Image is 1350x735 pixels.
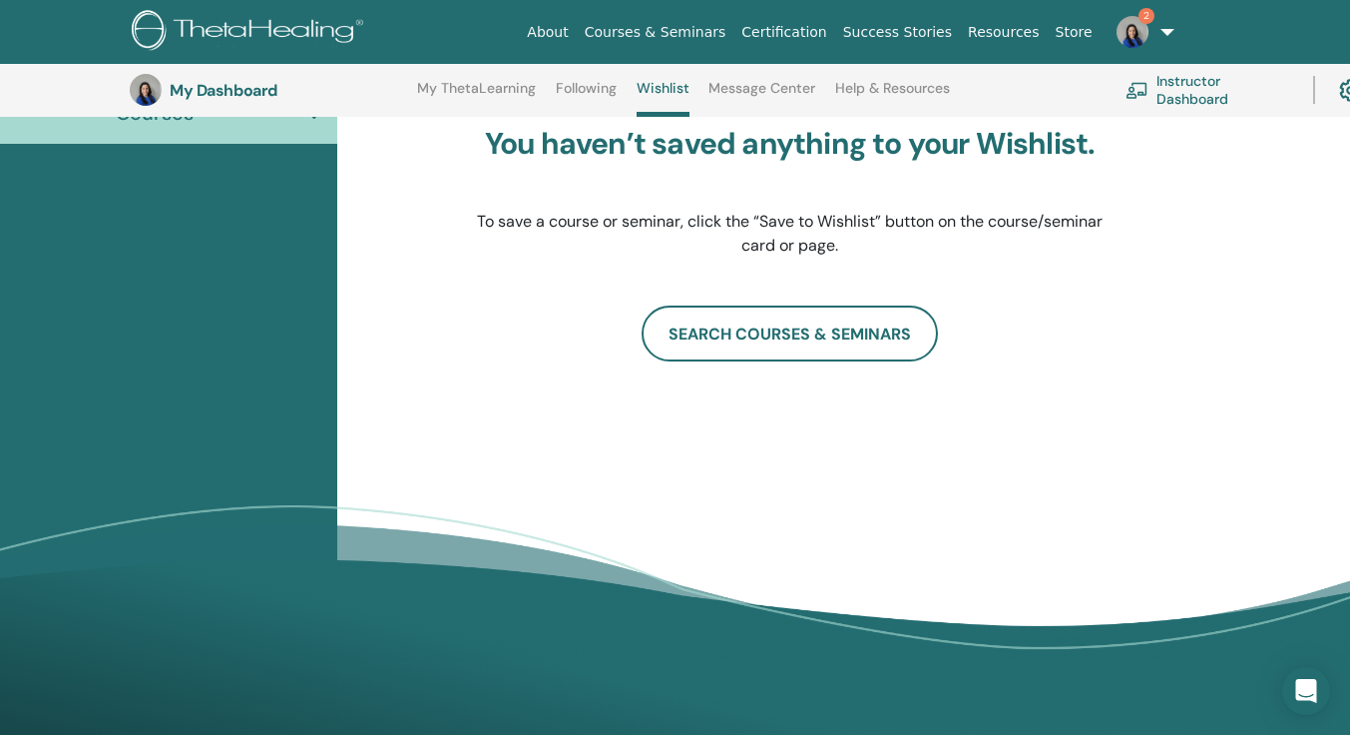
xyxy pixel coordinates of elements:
[1282,667,1330,715] div: Open Intercom Messenger
[1048,14,1101,51] a: Store
[1138,8,1154,24] span: 2
[1117,16,1148,48] img: default.jpg
[476,126,1105,162] h3: You haven’t saved anything to your Wishlist.
[577,14,734,51] a: Courses & Seminars
[130,74,162,106] img: default.jpg
[642,306,938,362] a: SEARCH COURSES & SEMINARS
[132,10,370,55] img: logo.png
[835,14,960,51] a: Success Stories
[637,80,689,117] a: Wishlist
[476,210,1105,258] p: To save a course or seminar, click the “Save to Wishlist” button on the course/seminar card or page.
[708,80,815,112] a: Message Center
[417,80,536,112] a: My ThetaLearning
[1125,68,1289,112] a: Instructor Dashboard
[519,14,576,51] a: About
[733,14,834,51] a: Certification
[556,80,617,112] a: Following
[170,81,369,100] h3: My Dashboard
[960,14,1048,51] a: Resources
[835,80,950,112] a: Help & Resources
[1125,82,1148,99] img: chalkboard-teacher.svg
